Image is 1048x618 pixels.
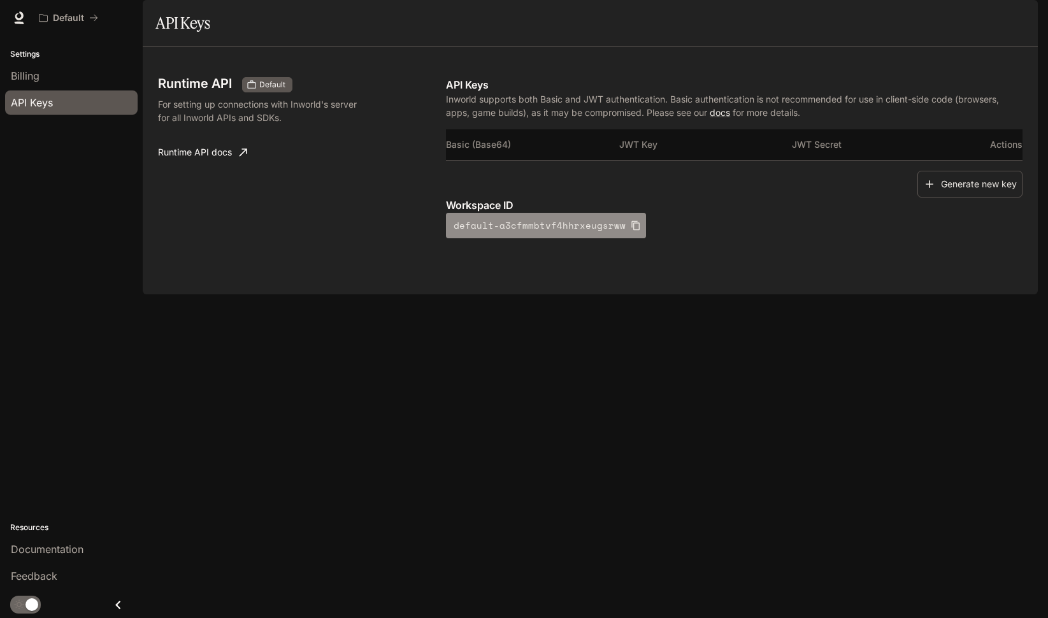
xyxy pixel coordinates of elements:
[158,97,366,124] p: For setting up connections with Inworld's server for all Inworld APIs and SDKs.
[155,10,210,36] h1: API Keys
[446,129,619,160] th: Basic (Base64)
[619,129,792,160] th: JWT Key
[53,13,84,24] p: Default
[446,77,1023,92] p: API Keys
[254,79,291,90] span: Default
[33,5,104,31] button: All workspaces
[965,129,1023,160] th: Actions
[710,107,730,118] a: docs
[792,129,965,160] th: JWT Secret
[153,140,252,165] a: Runtime API docs
[446,213,646,238] button: default-a3cfmmbtvf4hhrxeugsrww
[446,198,1023,213] p: Workspace ID
[917,171,1023,198] button: Generate new key
[242,77,292,92] div: These keys will apply to your current workspace only
[158,77,232,90] h3: Runtime API
[446,92,1023,119] p: Inworld supports both Basic and JWT authentication. Basic authentication is not recommended for u...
